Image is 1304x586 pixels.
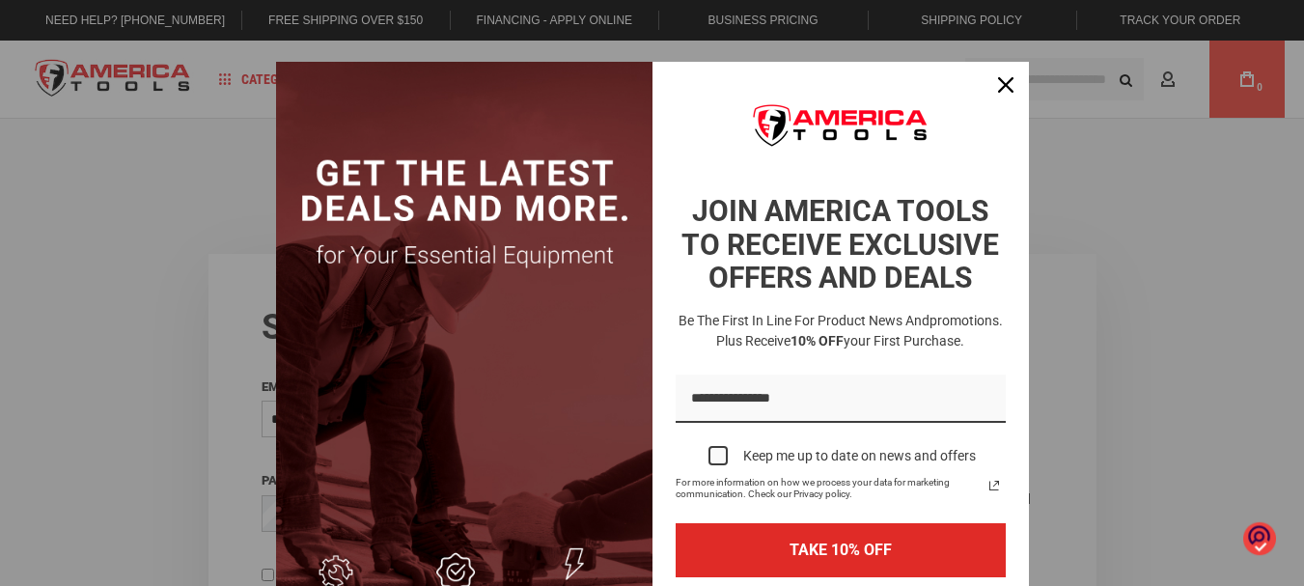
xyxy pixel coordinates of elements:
[743,448,976,464] div: Keep me up to date on news and offers
[672,311,1010,351] h3: Be the first in line for product news and
[983,474,1006,497] a: Read our Privacy Policy
[983,474,1006,497] svg: link icon
[998,77,1013,93] svg: close icon
[1243,521,1276,557] img: o1IwAAAABJRU5ErkJggg==
[676,523,1006,576] button: TAKE 10% OFF
[791,333,844,349] strong: 10% OFF
[1033,525,1304,586] iframe: LiveChat chat widget
[676,375,1006,424] input: Email field
[681,194,999,294] strong: JOIN AMERICA TOOLS TO RECEIVE EXCLUSIVE OFFERS AND DEALS
[676,477,983,500] span: For more information on how we process your data for marketing communication. Check our Privacy p...
[983,62,1029,108] button: Close
[716,313,1003,349] span: promotions. Plus receive your first purchase.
